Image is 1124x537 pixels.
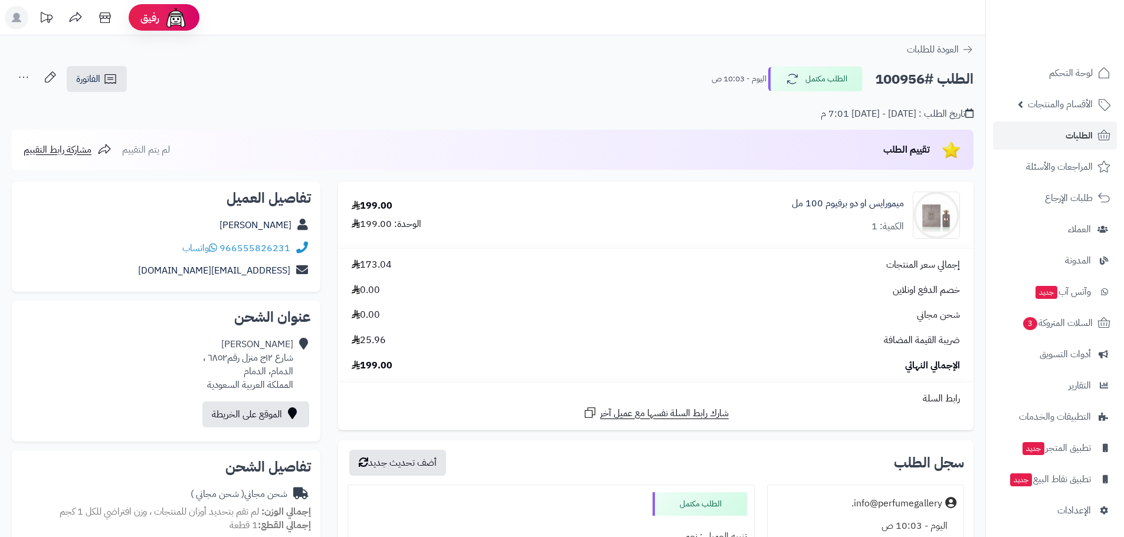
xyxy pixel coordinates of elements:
[993,278,1117,306] a: وآتس آبجديد
[907,42,974,57] a: العودة للطلبات
[1057,502,1091,519] span: الإعدادات
[821,107,974,121] div: تاريخ الطلب : [DATE] - [DATE] 7:01 م
[893,284,960,297] span: خصم الدفع اونلاين
[993,434,1117,462] a: تطبيق المتجرجديد
[653,492,747,516] div: الطلب مكتمل
[907,42,959,57] span: العودة للطلبات
[352,359,392,373] span: 199.00
[138,263,290,278] a: [EMAIL_ADDRESS][DOMAIN_NAME]
[230,518,311,532] small: 1 قطعة
[883,143,930,157] span: تقييم الطلب
[21,460,311,474] h2: تفاصيل الشحن
[875,67,974,91] h2: الطلب #100956
[913,192,959,239] img: 1739818862-DSC_3023-1-ff-90x90.jpg
[871,220,904,233] div: الكمية: 1
[1066,127,1093,144] span: الطلبات
[76,72,100,86] span: الفاتورة
[712,73,766,85] small: اليوم - 10:03 ص
[1044,32,1113,57] img: logo-2.png
[352,334,386,347] span: 25.96
[917,308,960,322] span: شحن مجاني
[352,308,380,322] span: 0.00
[258,518,311,532] strong: إجمالي القطع:
[352,284,380,297] span: 0.00
[886,258,960,272] span: إجمالي سعر المنتجات
[31,6,61,32] a: تحديثات المنصة
[1069,377,1091,394] span: التقارير
[1022,315,1093,331] span: السلات المتروكة
[140,11,159,25] span: رفيق
[182,241,217,255] a: واتساب
[261,505,311,519] strong: إجمالي الوزن:
[768,67,863,91] button: الطلب مكتمل
[905,359,960,373] span: الإجمالي النهائي
[993,309,1117,337] a: السلات المتروكة3
[1028,96,1093,113] span: الأقسام والمنتجات
[993,184,1117,212] a: طلبات الإرجاع
[21,310,311,324] h2: عنوان الشحن
[600,407,729,420] span: شارك رابط السلة نفسها مع عميل آخر
[1019,408,1091,425] span: التطبيقات والخدمات
[1068,221,1091,238] span: العملاء
[1035,286,1057,299] span: جديد
[993,121,1117,150] a: الطلبات
[993,496,1117,525] a: الإعدادات
[60,505,259,519] span: لم تقم بتحديد أوزان للمنتجات ، وزن افتراضي للكل 1 كجم
[993,465,1117,493] a: تطبيق نقاط البيعجديد
[993,153,1117,181] a: المراجعات والأسئلة
[1065,252,1091,269] span: المدونة
[993,215,1117,243] a: العملاء
[352,199,392,213] div: 199.00
[1045,190,1093,206] span: طلبات الإرجاع
[884,334,960,347] span: ضريبة القيمة المضافة
[21,191,311,205] h2: تفاصيل العميل
[219,241,290,255] a: 966555826231
[203,338,293,391] div: [PERSON_NAME] شارع ١٢ج منزل رقم٦٨٥٢ ، الدمام، الدمام المملكة العربية السعودية
[352,218,421,231] div: الوحدة: 199.00
[122,143,170,157] span: لم يتم التقييم
[993,246,1117,275] a: المدونة
[894,456,964,470] h3: سجل الطلب
[202,401,309,427] a: الموقع على الخريطة
[1040,346,1091,363] span: أدوات التسويق
[219,218,291,232] a: [PERSON_NAME]
[1021,440,1091,456] span: تطبيق المتجر
[191,487,244,501] span: ( شحن مجاني )
[1009,471,1091,487] span: تطبيق نقاط البيع
[993,340,1117,368] a: أدوات التسويق
[164,6,188,29] img: ai-face.png
[993,403,1117,431] a: التطبيقات والخدمات
[1010,473,1032,486] span: جديد
[1049,65,1093,81] span: لوحة التحكم
[24,143,112,157] a: مشاركة رابط التقييم
[583,406,729,420] a: شارك رابط السلة نفسها مع عميل آخر
[24,143,91,157] span: مشاركة رابط التقييم
[1023,317,1037,330] span: 3
[993,59,1117,87] a: لوحة التحكم
[1034,284,1091,300] span: وآتس آب
[1026,159,1093,175] span: المراجعات والأسئلة
[851,497,942,510] div: info@perfumegallery.
[792,197,904,210] a: ميمورايس او دو برفيوم 100 مل
[352,258,392,272] span: 173.04
[1023,442,1044,455] span: جديد
[191,487,287,501] div: شحن مجاني
[343,392,969,406] div: رابط السلة
[993,371,1117,400] a: التقارير
[67,66,127,92] a: الفاتورة
[349,450,446,476] button: أضف تحديث جديد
